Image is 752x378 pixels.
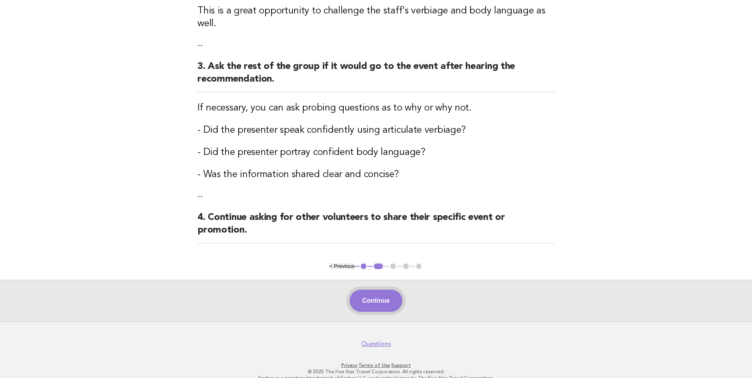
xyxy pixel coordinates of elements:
[197,211,555,243] h2: 4. Continue asking for other volunteers to share their specific event or promotion.
[373,262,384,270] button: 2
[197,168,555,181] h3: - Was the information shared clear and concise?
[197,5,555,30] h3: This is a great opportunity to challenge the staff's verbiage and body language as well.
[134,362,619,368] p: · ·
[360,262,367,270] button: 1
[358,363,390,368] a: Terms of Use
[197,102,555,115] h3: If necessary, you can ask probing questions as to why or why not.
[329,263,354,269] button: < Previous
[197,191,555,202] p: --
[341,363,357,368] a: Privacy
[134,368,619,375] p: © 2025 The Five Star Travel Corporation. All rights reserved.
[350,290,402,312] button: Continue
[197,40,555,51] p: --
[361,340,391,348] a: Questions
[197,146,555,159] h3: - Did the presenter portray confident body language?
[197,60,555,92] h2: 3. Ask the rest of the group if it would go to the event after hearing the recommendation.
[391,363,411,368] a: Support
[197,124,555,137] h3: - Did the presenter speak confidently using articulate verbiage?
